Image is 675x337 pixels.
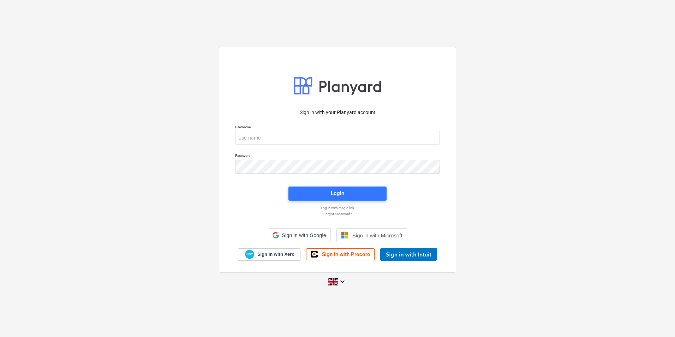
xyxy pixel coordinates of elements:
[235,131,440,145] input: Username
[352,232,402,238] span: Sign in with Microsoft
[245,250,254,259] img: Xero logo
[257,251,294,258] span: Sign in with Xero
[331,189,344,198] div: Login
[341,232,348,239] img: Microsoft logo
[235,109,440,116] p: Sign in with your Planyard account
[235,153,440,159] p: Password
[322,251,370,258] span: Sign in with Procore
[282,232,326,238] span: Sign in with Google
[306,248,375,260] a: Sign in with Procore
[288,187,387,201] button: Login
[338,277,347,286] i: keyboard_arrow_down
[235,125,440,131] p: Username
[232,206,443,210] a: Log in with magic link
[238,248,301,261] a: Sign in with Xero
[268,228,330,242] div: Sign in with Google
[232,212,443,216] a: Forgot password?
